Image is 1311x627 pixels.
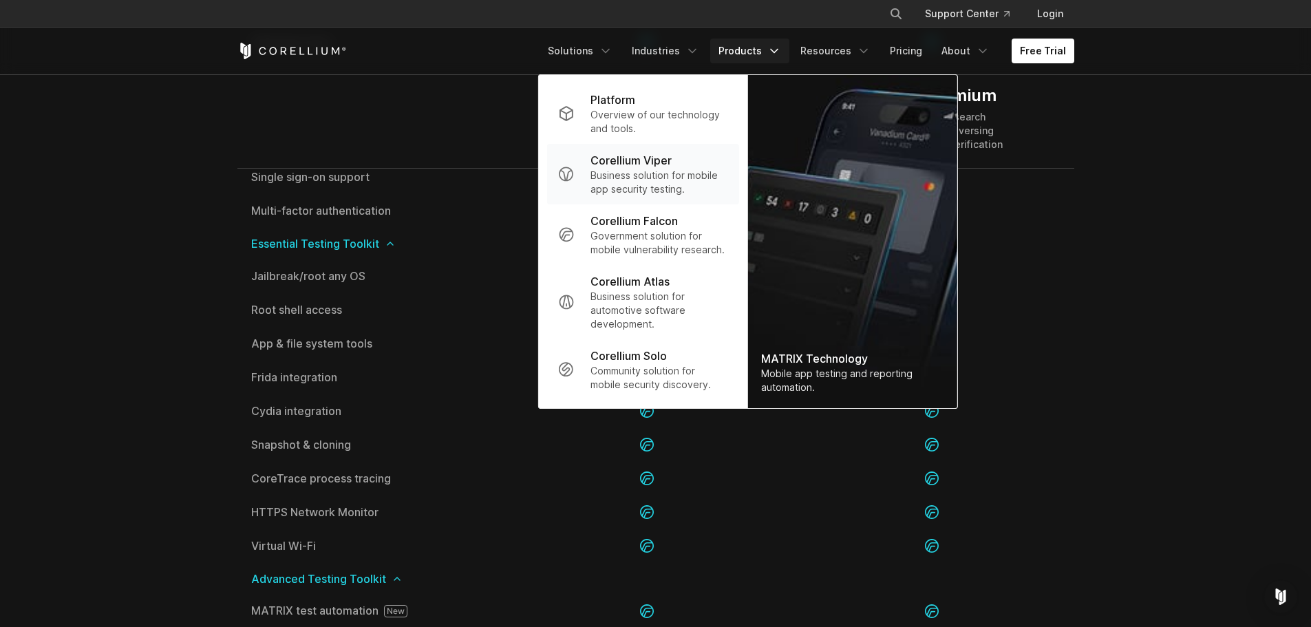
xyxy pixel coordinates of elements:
span: Essential Testing Toolkit [251,238,1060,249]
div: Mobile app testing and reporting automation. [761,367,943,394]
div: Navigation Menu [540,39,1074,63]
div: Open Intercom Messenger [1264,580,1297,613]
a: Cydia integration [251,405,491,416]
a: MATRIX Technology Mobile app testing and reporting automation. [747,75,957,408]
a: Pricing [882,39,930,63]
a: Solutions [540,39,621,63]
a: Corellium Solo Community solution for mobile security discovery. [546,339,738,400]
img: Matrix_WebNav_1x [747,75,957,408]
p: Community solution for mobile security discovery. [590,364,727,392]
a: Jailbreak/root any OS [251,270,491,281]
p: Corellium Solo [590,348,667,364]
div: Navigation Menu [873,1,1074,26]
a: Corellium Viper Business solution for mobile app security testing. [546,144,738,204]
a: Free Trial [1012,39,1074,63]
a: MATRIX test automation [251,605,491,617]
a: Root shell access [251,304,491,315]
a: Single sign-on support [251,171,491,182]
a: Snapshot & cloning [251,439,491,450]
p: Corellium Viper [590,152,672,169]
p: Platform [590,92,635,108]
a: Industries [623,39,707,63]
button: Search [884,1,908,26]
a: Corellium Falcon Government solution for mobile vulnerability research. [546,204,738,265]
a: Resources [792,39,879,63]
p: Corellium Atlas [590,273,670,290]
p: Business solution for mobile app security testing. [590,169,727,196]
p: Corellium Falcon [590,213,678,229]
a: CoreTrace process tracing [251,473,491,484]
p: Government solution for mobile vulnerability research. [590,229,727,257]
div: MATRIX Technology [761,350,943,367]
span: Advanced Testing Toolkit [251,573,1060,584]
a: Frida integration [251,372,491,383]
a: Products [710,39,789,63]
a: App & file system tools [251,338,491,349]
a: Virtual Wi-Fi [251,540,491,551]
a: Platform Overview of our technology and tools. [546,83,738,144]
a: Multi-factor authentication [251,205,491,216]
a: Login [1026,1,1074,26]
a: About [933,39,998,63]
a: Support Center [914,1,1021,26]
p: Overview of our technology and tools. [590,108,727,136]
a: Corellium Home [237,43,347,59]
a: HTTPS Network Monitor [251,507,491,518]
a: Corellium Atlas Business solution for automotive software development. [546,265,738,339]
p: Business solution for automotive software development. [590,290,727,331]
